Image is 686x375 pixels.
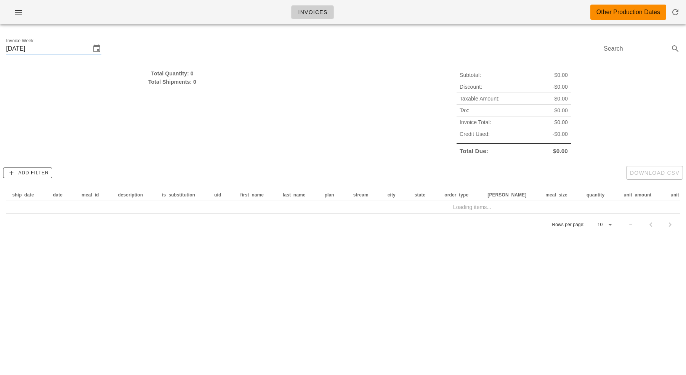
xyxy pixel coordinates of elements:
[438,189,481,201] th: order_type: Not sorted. Activate to sort ascending.
[460,71,481,79] span: Subtotal:
[353,192,369,198] span: stream
[444,192,468,198] span: order_type
[319,189,347,201] th: plan: Not sorted. Activate to sort ascending.
[552,214,615,236] div: Rows per page:
[553,130,568,138] span: -$0.00
[460,130,490,138] span: Credit Used:
[298,9,327,15] span: Invoices
[580,189,617,201] th: quantity: Not sorted. Activate to sort ascending.
[460,118,491,126] span: Invoice Total:
[554,94,568,103] span: $0.00
[460,94,500,103] span: Taxable Amount:
[554,106,568,115] span: $0.00
[347,189,381,201] th: stream: Not sorted. Activate to sort ascending.
[75,189,112,201] th: meal_id: Not sorted. Activate to sort ascending.
[554,71,568,79] span: $0.00
[6,78,338,86] div: Total Shipments: 0
[6,189,47,201] th: ship_date: Not sorted. Activate to sort ascending.
[460,83,482,91] span: Discount:
[617,189,664,201] th: unit_amount: Not sorted. Activate to sort ascending.
[240,192,264,198] span: first_name
[3,168,52,178] button: Add Filter
[553,147,568,155] span: $0.00
[409,189,439,201] th: state: Not sorted. Activate to sort ascending.
[6,38,34,44] label: Invoice Week
[554,118,568,126] span: $0.00
[460,147,488,155] span: Total Due:
[598,221,603,228] div: 10
[12,192,34,198] span: ship_date
[388,192,396,198] span: city
[47,189,75,201] th: date: Not sorted. Activate to sort ascending.
[6,169,49,176] span: Add Filter
[325,192,334,198] span: plan
[6,69,338,78] div: Total Quantity: 0
[283,192,306,198] span: last_name
[481,189,539,201] th: tod: Not sorted. Activate to sort ascending.
[53,192,63,198] span: date
[82,192,99,198] span: meal_id
[156,189,208,201] th: is_substitution: Not sorted. Activate to sort ascending.
[112,189,156,201] th: description: Not sorted. Activate to sort ascending.
[596,8,660,17] div: Other Production Dates
[487,192,526,198] span: [PERSON_NAME]
[277,189,319,201] th: last_name: Not sorted. Activate to sort ascending.
[234,189,277,201] th: first_name: Not sorted. Activate to sort ascending.
[553,83,568,91] span: -$0.00
[118,192,143,198] span: description
[545,192,567,198] span: meal_size
[381,189,409,201] th: city: Not sorted. Activate to sort ascending.
[291,5,334,19] a: Invoices
[623,192,651,198] span: unit_amount
[539,189,580,201] th: meal_size: Not sorted. Activate to sort ascending.
[214,192,221,198] span: uid
[162,192,195,198] span: is_substitution
[598,219,615,231] div: 10Rows per page:
[629,221,632,228] div: –
[587,192,604,198] span: quantity
[460,106,470,115] span: Tax:
[415,192,426,198] span: state
[208,189,234,201] th: uid: Not sorted. Activate to sort ascending.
